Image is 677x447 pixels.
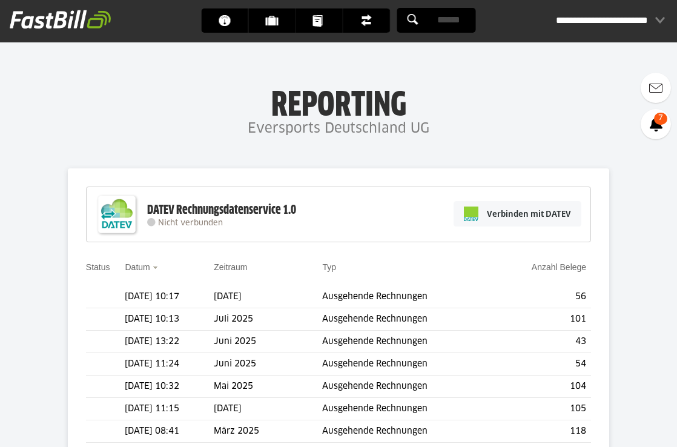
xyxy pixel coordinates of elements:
td: 118 [494,420,591,443]
td: 54 [494,353,591,376]
h1: Reporting [121,85,556,117]
a: Typ [322,262,336,272]
span: Dokumente [313,8,333,33]
a: Verbinden mit DATEV [454,201,581,227]
td: Ausgehende Rechnungen [322,308,494,331]
td: Ausgehende Rechnungen [322,353,494,376]
div: DATEV Rechnungsdatenservice 1.0 [147,202,296,218]
td: [DATE] 11:24 [125,353,214,376]
td: Ausgehende Rechnungen [322,286,494,308]
td: Juni 2025 [214,331,322,353]
td: Juli 2025 [214,308,322,331]
a: Finanzen [343,8,390,33]
td: [DATE] 08:41 [125,420,214,443]
td: 56 [494,286,591,308]
td: [DATE] 13:22 [125,331,214,353]
iframe: Öffnet ein Widget, in dem Sie weitere Informationen finden [584,411,665,441]
td: 101 [494,308,591,331]
td: März 2025 [214,420,322,443]
img: DATEV-Datenservice Logo [93,190,141,239]
a: 7 [641,109,671,139]
td: 104 [494,376,591,398]
span: Nicht verbunden [158,219,223,227]
a: Datum [125,262,150,272]
td: Ausgehende Rechnungen [322,331,494,353]
a: Kunden [249,8,296,33]
td: [DATE] [214,286,322,308]
td: [DATE] 10:17 [125,286,214,308]
td: [DATE] [214,398,322,420]
span: 7 [654,113,667,125]
span: Verbinden mit DATEV [487,208,571,220]
td: [DATE] 11:15 [125,398,214,420]
span: Kunden [266,8,286,33]
td: Ausgehende Rechnungen [322,398,494,420]
a: Zeitraum [214,262,247,272]
img: pi-datev-logo-farbig-24.svg [464,207,478,221]
td: Ausgehende Rechnungen [322,376,494,398]
td: Mai 2025 [214,376,322,398]
img: fastbill_logo_white.png [10,10,111,29]
a: Dokumente [296,8,343,33]
td: Ausgehende Rechnungen [322,420,494,443]
a: Dashboard [202,8,248,33]
img: sort_desc.gif [153,267,160,269]
td: 43 [494,331,591,353]
span: Finanzen [360,8,380,33]
a: Anzahl Belege [532,262,586,272]
td: Juni 2025 [214,353,322,376]
td: [DATE] 10:13 [125,308,214,331]
td: 105 [494,398,591,420]
a: Status [86,262,110,272]
td: [DATE] 10:32 [125,376,214,398]
span: Dashboard [219,8,239,33]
